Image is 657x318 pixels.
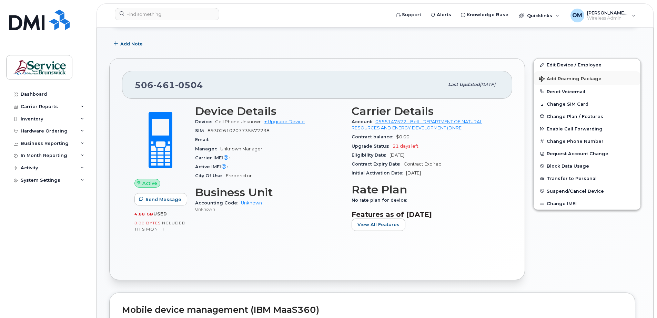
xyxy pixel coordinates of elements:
[226,173,253,178] span: Fredericton
[534,85,640,98] button: Reset Voicemail
[534,59,640,71] a: Edit Device / Employee
[195,105,343,117] h3: Device Details
[534,123,640,135] button: Enable Call Forwarding
[402,11,421,18] span: Support
[195,119,215,124] span: Device
[352,170,406,176] span: Initial Activation Date
[134,220,186,232] span: included this month
[153,80,175,90] span: 461
[122,305,623,315] h2: Mobile device management (IBM MaaS360)
[467,11,508,18] span: Knowledge Base
[534,172,640,184] button: Transfer to Personal
[134,212,153,216] span: 4.88 GB
[195,200,241,205] span: Accounting Code
[534,135,640,147] button: Change Phone Number
[547,188,604,193] span: Suspend/Cancel Device
[534,160,640,172] button: Block Data Usage
[145,196,181,203] span: Send Message
[195,164,232,169] span: Active IMEI
[109,38,149,50] button: Add Note
[195,155,234,160] span: Carrier IMEI
[195,173,226,178] span: City Of Use
[393,144,418,149] span: 21 days left
[352,219,405,231] button: View All Features
[534,110,640,123] button: Change Plan / Features
[212,137,216,142] span: —
[220,146,262,151] span: Unknown Manager
[352,183,500,196] h3: Rate Plan
[195,128,208,133] span: SIM
[534,71,640,85] button: Add Roaming Package
[448,82,480,87] span: Last updated
[352,119,482,130] a: 0555147572 - Bell - DEPARTMENT OF NATURAL RESOURCES AND ENERGY DEVELOPMENT (DNRE
[480,82,495,87] span: [DATE]
[153,211,167,216] span: used
[135,80,203,90] span: 506
[352,134,396,139] span: Contract balance
[390,152,404,158] span: [DATE]
[527,13,552,18] span: Quicklinks
[352,105,500,117] h3: Carrier Details
[195,206,343,212] p: Unknown
[406,170,421,176] span: [DATE]
[514,9,564,22] div: Quicklinks
[587,15,628,21] span: Wireless Admin
[142,180,157,187] span: Active
[539,76,602,83] span: Add Roaming Package
[352,144,393,149] span: Upgrade Status
[547,114,603,119] span: Change Plan / Features
[352,152,390,158] span: Eligibility Date
[134,221,161,225] span: 0.00 Bytes
[352,210,500,219] h3: Features as of [DATE]
[195,186,343,199] h3: Business Unit
[587,10,628,15] span: [PERSON_NAME] (DNRED/MRNDE-DAAF/MAAP)
[352,119,375,124] span: Account
[215,119,262,124] span: Cell Phone Unknown
[120,41,143,47] span: Add Note
[352,161,404,167] span: Contract Expiry Date
[426,8,456,22] a: Alerts
[396,134,410,139] span: $0.00
[208,128,270,133] span: 89302610207735577238
[195,146,220,151] span: Manager
[232,164,236,169] span: —
[134,193,187,205] button: Send Message
[404,161,442,167] span: Contract Expired
[352,198,410,203] span: No rate plan for device
[566,9,640,22] div: Oliveira, Michael (DNRED/MRNDE-DAAF/MAAP)
[547,126,603,131] span: Enable Call Forwarding
[234,155,238,160] span: —
[391,8,426,22] a: Support
[264,119,305,124] a: + Upgrade Device
[175,80,203,90] span: 0504
[357,221,400,228] span: View All Features
[456,8,513,22] a: Knowledge Base
[534,185,640,197] button: Suspend/Cancel Device
[437,11,451,18] span: Alerts
[534,98,640,110] button: Change SIM Card
[115,8,219,20] input: Find something...
[572,11,582,20] span: OM
[534,147,640,160] button: Request Account Change
[195,137,212,142] span: Email
[241,200,262,205] a: Unknown
[534,197,640,210] button: Change IMEI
